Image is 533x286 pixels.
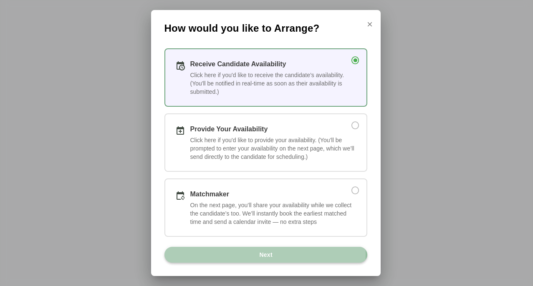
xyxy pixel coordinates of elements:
[190,59,356,69] div: Receive Candidate Availability
[259,247,273,263] span: Next
[190,189,340,199] div: Matchmaker
[190,136,356,161] div: Click here if you'd like to provide your availability. (You’ll be prompted to enter your availabi...
[190,71,356,96] div: Click here if you'd like to receive the candidate’s availability. (You'll be notified in real-tim...
[190,124,340,134] div: Provide Your Availability
[164,22,320,35] span: How would you like to Arrange?
[164,247,367,263] button: Next
[190,201,356,226] div: On the next page, you’ll share your availability while we collect the candidate’s too. We’ll inst...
